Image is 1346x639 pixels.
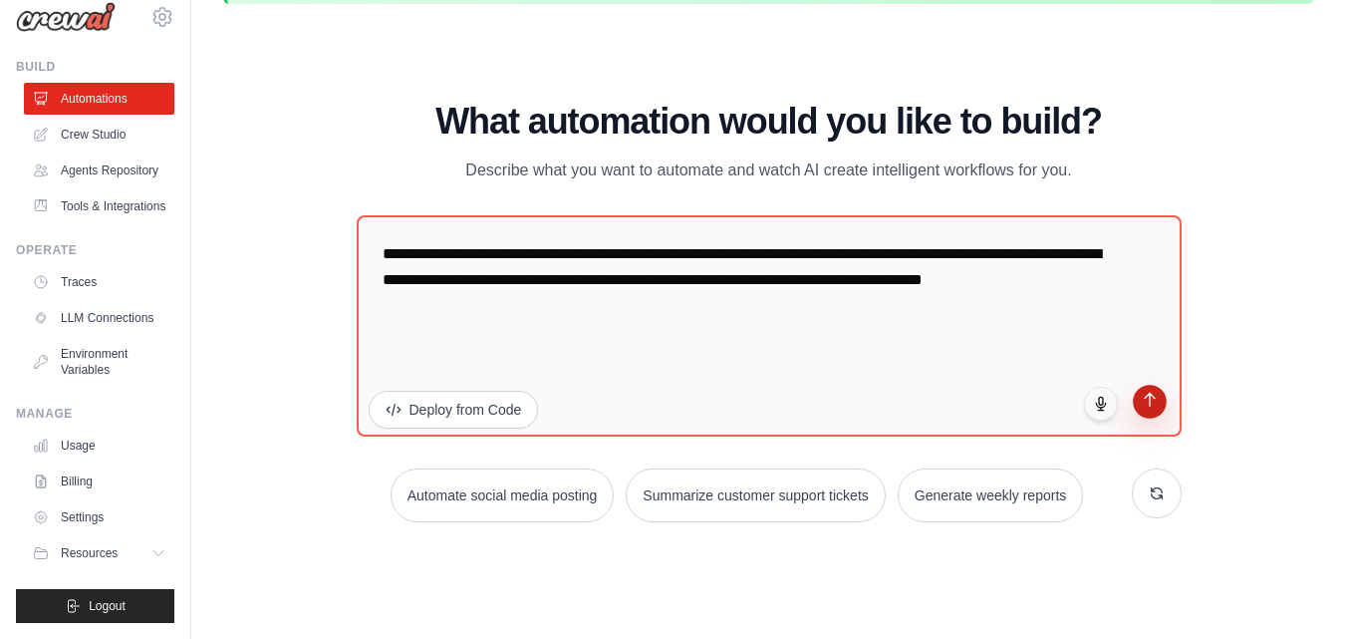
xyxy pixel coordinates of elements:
a: Billing [24,466,174,497]
a: Tools & Integrations [24,190,174,222]
button: Deploy from Code [369,391,539,429]
span: Resources [61,545,118,561]
a: Crew Studio [24,119,174,151]
div: Operate [16,242,174,258]
div: Build [16,59,174,75]
a: Automations [24,83,174,115]
span: Logout [89,598,126,614]
iframe: Chat Widget [1246,543,1346,639]
button: Automate social media posting [391,469,615,522]
button: Resources [24,537,174,569]
button: Generate weekly reports [898,469,1084,522]
button: Summarize customer support tickets [626,469,885,522]
a: Usage [24,430,174,462]
h1: What automation would you like to build? [357,102,1182,142]
a: Agents Repository [24,155,174,186]
a: Environment Variables [24,338,174,386]
p: Describe what you want to automate and watch AI create intelligent workflows for you. [434,158,1104,183]
img: Logo [16,2,116,32]
a: Traces [24,266,174,298]
div: Manage [16,406,174,422]
a: Settings [24,501,174,533]
a: LLM Connections [24,302,174,334]
button: Logout [16,589,174,623]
